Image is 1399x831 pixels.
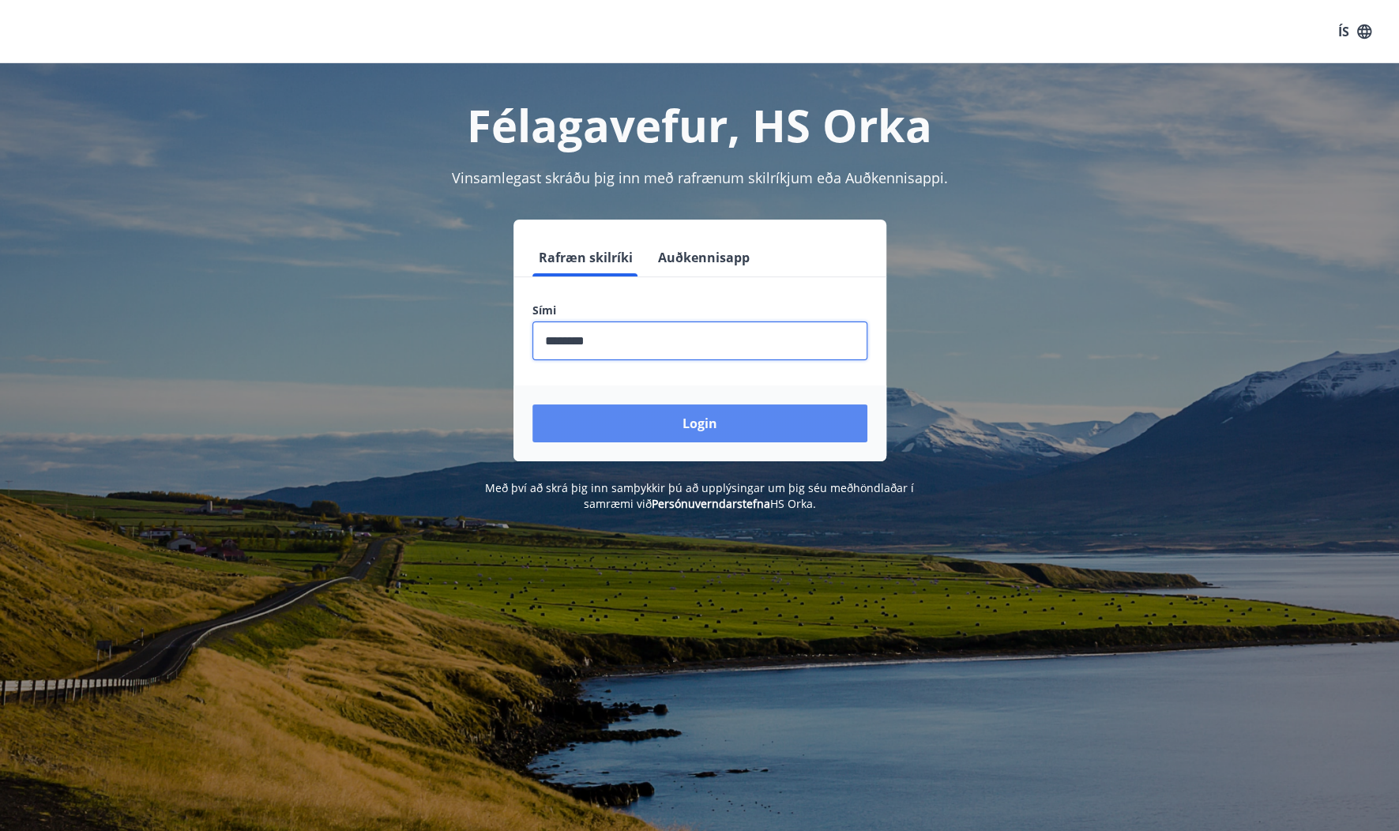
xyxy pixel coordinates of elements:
[652,239,756,276] button: Auðkennisapp
[452,168,948,187] span: Vinsamlegast skráðu þig inn með rafrænum skilríkjum eða Auðkennisappi.
[532,239,639,276] button: Rafræn skilríki
[485,480,914,511] span: Með því að skrá þig inn samþykkir þú að upplýsingar um þig séu meðhöndlaðar í samræmi við HS Orka.
[652,496,770,511] a: Persónuverndarstefna
[532,404,867,442] button: Login
[532,303,867,318] label: Sími
[150,95,1250,155] h1: Félagavefur, HS Orka
[1329,17,1380,46] button: ÍS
